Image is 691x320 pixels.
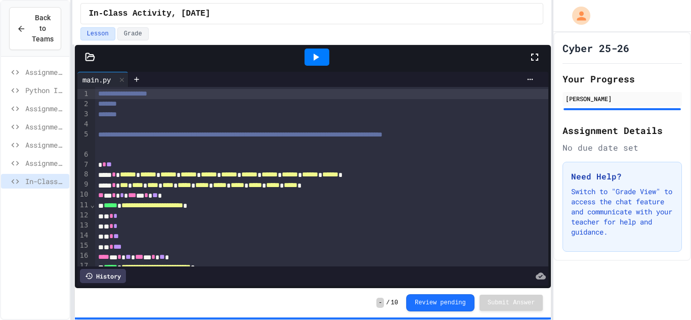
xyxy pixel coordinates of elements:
div: No due date set [563,142,682,154]
div: 10 [77,190,90,200]
div: main.py [77,72,128,87]
span: Submit Answer [488,299,535,307]
span: Assignment 1.3: Statistical Calculations [25,121,65,132]
div: 8 [77,169,90,179]
div: 11 [77,200,90,210]
p: Switch to "Grade View" to access the chat feature and communicate with your teacher for help and ... [571,187,673,237]
span: Assignment #1.2: Parsing Time Data [25,103,65,114]
span: In-Class Activity, [DATE] [89,8,210,20]
div: 13 [77,220,90,231]
span: / [386,299,390,307]
span: - [376,298,384,308]
div: 2 [77,99,90,109]
span: Fold line [90,261,95,269]
div: 16 [77,251,90,261]
h3: Need Help? [571,170,673,182]
button: Grade [117,27,149,40]
button: Lesson [80,27,115,40]
div: 9 [77,179,90,190]
div: 4 [77,119,90,129]
span: Fold line [90,201,95,209]
button: Review pending [406,294,474,311]
div: [PERSON_NAME] [566,94,679,103]
div: 17 [77,261,90,271]
div: 3 [77,109,90,119]
div: 6 [77,150,90,160]
span: 10 [391,299,398,307]
div: My Account [562,4,593,27]
span: Assignment 1.4: Dice Probabilities [25,140,65,150]
div: 7 [77,160,90,170]
span: Assignment 1.1: Writing data to a file [25,67,65,77]
span: In-Class Activity, [DATE] [25,176,65,187]
h1: Cyber 25-26 [563,41,629,55]
div: 14 [77,231,90,241]
div: 1 [77,89,90,99]
div: 12 [77,210,90,220]
div: main.py [77,74,116,85]
button: Submit Answer [480,295,543,311]
span: Python Introduction [25,85,65,96]
span: Back to Teams [32,13,54,44]
div: 15 [77,241,90,251]
span: Assignment 1.5: Blood Type Data [25,158,65,168]
button: Back to Teams [9,7,61,50]
div: History [80,269,126,283]
div: 5 [77,129,90,150]
h2: Your Progress [563,72,682,86]
h2: Assignment Details [563,123,682,138]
